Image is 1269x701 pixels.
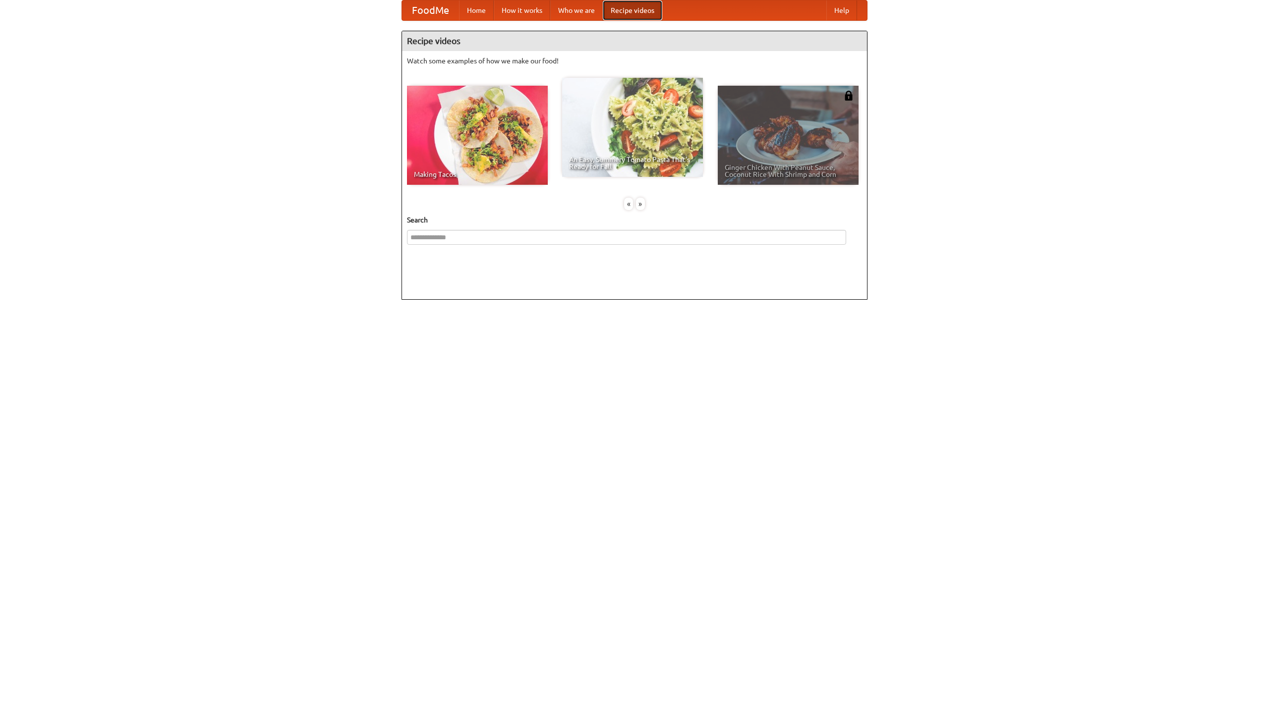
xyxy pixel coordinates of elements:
a: Recipe videos [603,0,662,20]
img: 483408.png [844,91,854,101]
h4: Recipe videos [402,31,867,51]
a: Home [459,0,494,20]
span: Making Tacos [414,171,541,178]
a: FoodMe [402,0,459,20]
a: How it works [494,0,550,20]
div: » [636,198,645,210]
span: An Easy, Summery Tomato Pasta That's Ready for Fall [569,156,696,170]
a: Making Tacos [407,86,548,185]
div: « [624,198,633,210]
a: Help [826,0,857,20]
a: Who we are [550,0,603,20]
h5: Search [407,215,862,225]
p: Watch some examples of how we make our food! [407,56,862,66]
a: An Easy, Summery Tomato Pasta That's Ready for Fall [562,78,703,177]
